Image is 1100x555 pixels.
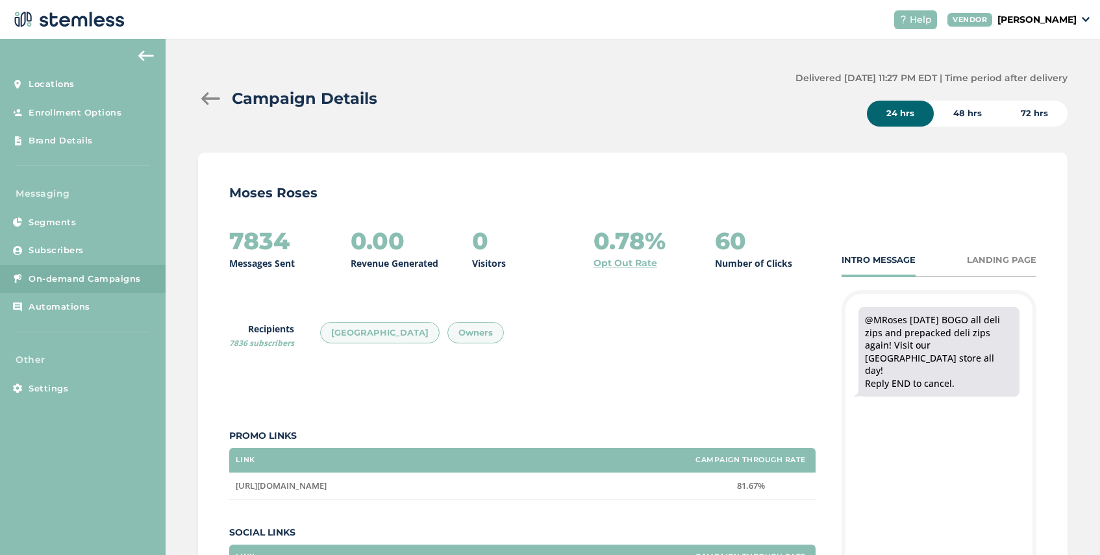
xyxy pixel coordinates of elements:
[29,273,141,286] span: On-demand Campaigns
[899,16,907,23] img: icon-help-white-03924b79.svg
[867,101,934,127] div: 24 hrs
[737,480,765,491] span: 81.67%
[795,71,1068,85] label: Delivered [DATE] 11:27 PM EDT | Time period after delivery
[229,338,294,349] span: 7836 subscribers
[865,314,1013,390] div: @MRoses [DATE] BOGO all deli zips and prepacked deli zips again! Visit our [GEOGRAPHIC_DATA] stor...
[229,228,290,254] h2: 7834
[236,480,679,491] label: https://www.mosesroses.com/order-online/port-huron
[910,13,932,27] span: Help
[29,382,68,395] span: Settings
[229,322,294,349] label: Recipients
[138,51,154,61] img: icon-arrow-back-accent-c549486e.svg
[29,301,90,314] span: Automations
[320,322,440,344] div: [GEOGRAPHIC_DATA]
[29,134,93,147] span: Brand Details
[29,244,84,257] span: Subscribers
[229,256,295,270] p: Messages Sent
[229,184,1036,202] p: Moses Roses
[229,526,816,539] label: Social Links
[447,322,504,344] div: Owners
[236,480,327,491] span: [URL][DOMAIN_NAME]
[947,13,992,27] div: VENDOR
[29,78,75,91] span: Locations
[236,456,255,464] label: Link
[472,228,488,254] h2: 0
[692,480,809,491] label: 81.67%
[229,429,816,443] label: Promo Links
[232,87,377,110] h2: Campaign Details
[934,101,1001,127] div: 48 hrs
[695,456,806,464] label: Campaign Through Rate
[967,254,1036,267] div: LANDING PAGE
[1082,17,1090,22] img: icon_down-arrow-small-66adaf34.svg
[594,228,666,254] h2: 0.78%
[10,6,125,32] img: logo-dark-0685b13c.svg
[351,228,405,254] h2: 0.00
[1001,101,1068,127] div: 72 hrs
[351,256,438,270] p: Revenue Generated
[715,228,746,254] h2: 60
[29,106,121,119] span: Enrollment Options
[472,256,506,270] p: Visitors
[29,216,76,229] span: Segments
[842,254,916,267] div: INTRO MESSAGE
[1035,493,1100,555] iframe: Chat Widget
[594,256,657,270] a: Opt Out Rate
[715,256,792,270] p: Number of Clicks
[997,13,1077,27] p: [PERSON_NAME]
